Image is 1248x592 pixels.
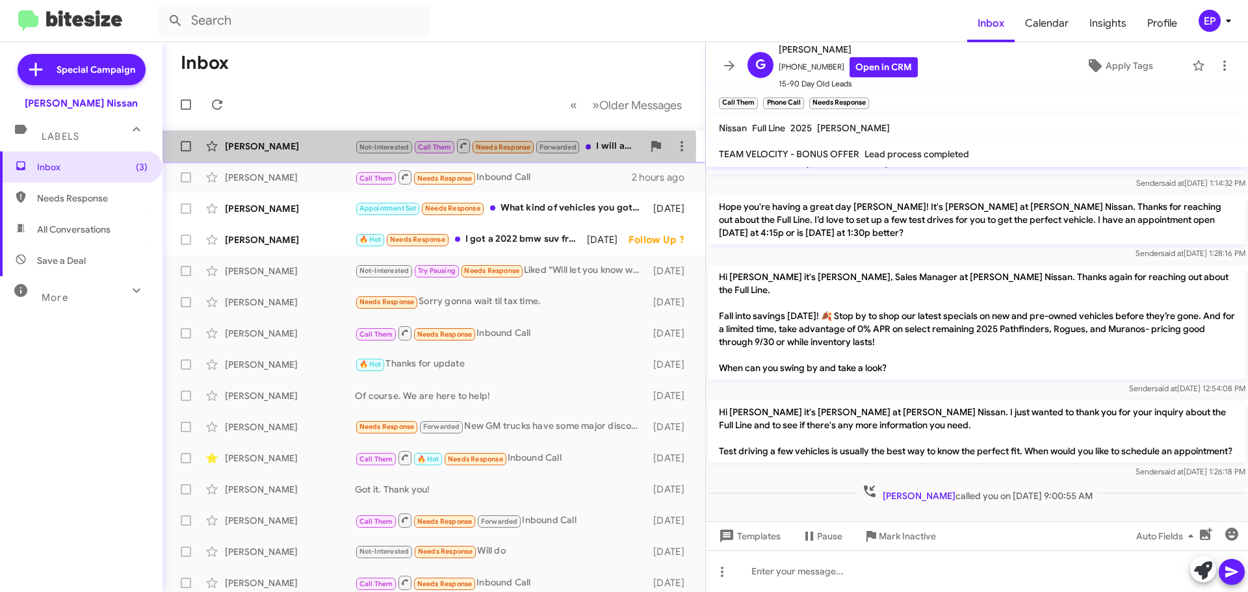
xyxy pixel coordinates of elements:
[817,122,890,134] span: [PERSON_NAME]
[1136,248,1245,258] span: Sender [DATE] 1:28:16 PM
[355,138,643,154] div: I will add the Chevy exhaust system and engine control module
[708,265,1245,380] p: Hi [PERSON_NAME] it's [PERSON_NAME], Sales Manager at [PERSON_NAME] Nissan. Thanks again for reac...
[359,174,393,183] span: Call Them
[647,202,695,215] div: [DATE]
[418,547,473,556] span: Needs Response
[359,547,409,556] span: Not-Interested
[225,483,355,496] div: [PERSON_NAME]
[42,131,79,142] span: Labels
[359,266,409,275] span: Not-Interested
[359,204,417,212] span: Appointment Set
[864,148,969,160] span: Lead process completed
[359,143,409,151] span: Not-Interested
[1137,5,1188,42] a: Profile
[359,517,393,526] span: Call Them
[716,524,781,548] span: Templates
[425,204,480,212] span: Needs Response
[25,97,138,110] div: [PERSON_NAME] Nissan
[587,233,629,246] div: [DATE]
[225,327,355,340] div: [PERSON_NAME]
[536,141,579,153] span: Forwarded
[1079,5,1137,42] span: Insights
[857,483,1098,502] span: called you on [DATE] 9:00:55 AM
[225,171,355,184] div: [PERSON_NAME]
[37,192,148,205] span: Needs Response
[1162,178,1184,188] span: said at
[647,264,695,277] div: [DATE]
[37,254,86,267] span: Save a Deal
[355,357,647,372] div: Thanks for update
[359,330,393,339] span: Call Them
[225,545,355,558] div: [PERSON_NAME]
[57,63,135,76] span: Special Campaign
[647,514,695,527] div: [DATE]
[448,455,503,463] span: Needs Response
[1136,524,1199,548] span: Auto Fields
[355,574,647,591] div: Inbound Call
[355,201,647,216] div: What kind of vehicles you got under 10k?
[355,512,647,528] div: Inbound Call
[632,171,695,184] div: 2 hours ago
[790,122,812,134] span: 2025
[599,98,682,112] span: Older Messages
[478,515,521,528] span: Forwarded
[417,455,439,463] span: 🔥 Hot
[1015,5,1079,42] a: Calendar
[719,148,859,160] span: TEAM VELOCITY - BONUS OFFER
[464,266,519,275] span: Needs Response
[417,517,473,526] span: Needs Response
[647,327,695,340] div: [DATE]
[647,358,695,371] div: [DATE]
[850,57,918,77] a: Open in CRM
[225,296,355,309] div: [PERSON_NAME]
[225,514,355,527] div: [PERSON_NAME]
[809,97,869,109] small: Needs Response
[755,55,766,75] span: G
[763,97,803,109] small: Phone Call
[629,233,695,246] div: Follow Up ?
[37,223,110,236] span: All Conversations
[355,389,647,402] div: Of course. We are here to help!
[225,202,355,215] div: [PERSON_NAME]
[1199,10,1221,32] div: EP
[359,298,415,306] span: Needs Response
[225,358,355,371] div: [PERSON_NAME]
[592,97,599,113] span: »
[967,5,1015,42] a: Inbox
[1188,10,1234,32] button: EP
[355,544,647,559] div: Will do
[225,233,355,246] div: [PERSON_NAME]
[1052,54,1186,77] button: Apply Tags
[136,161,148,174] span: (3)
[225,420,355,433] div: [PERSON_NAME]
[1126,524,1209,548] button: Auto Fields
[708,400,1245,463] p: Hi [PERSON_NAME] it's [PERSON_NAME] at [PERSON_NAME] Nissan. I just wanted to thank you for your ...
[706,524,791,548] button: Templates
[563,92,690,118] nav: Page navigation example
[647,389,695,402] div: [DATE]
[853,524,946,548] button: Mark Inactive
[570,97,577,113] span: «
[359,235,382,244] span: 🔥 Hot
[719,97,758,109] small: Call Them
[647,483,695,496] div: [DATE]
[752,122,785,134] span: Full Line
[37,161,148,174] span: Inbox
[157,5,430,36] input: Search
[476,143,531,151] span: Needs Response
[1161,248,1184,258] span: said at
[417,580,473,588] span: Needs Response
[355,294,647,309] div: Sorry gonna wait til tax time.
[418,266,456,275] span: Try Pausing
[225,576,355,589] div: [PERSON_NAME]
[18,54,146,85] a: Special Campaign
[417,174,473,183] span: Needs Response
[417,330,473,339] span: Needs Response
[355,169,632,185] div: Inbound Call
[647,420,695,433] div: [DATE]
[584,92,690,118] button: Next
[779,57,918,77] span: [PHONE_NUMBER]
